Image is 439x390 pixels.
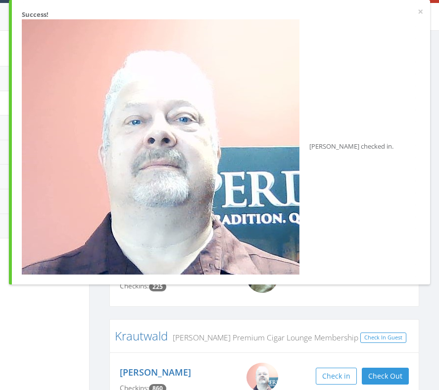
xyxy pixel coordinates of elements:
[22,10,421,19] div: Success!
[149,282,166,291] span: Checkin count
[360,333,406,343] a: Check In Guest
[362,368,409,385] button: Check Out
[316,368,357,385] button: Check in
[120,366,191,378] a: [PERSON_NAME]
[168,332,358,343] small: [PERSON_NAME] Premium Cigar Lounge Membership
[115,328,168,344] a: Krautwald
[418,7,423,17] button: ×
[22,19,299,275] img: WIN_20200824_14_20_23_Pro.jpg
[22,19,421,275] div: [PERSON_NAME] checked in.
[120,281,149,290] span: Checkins:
